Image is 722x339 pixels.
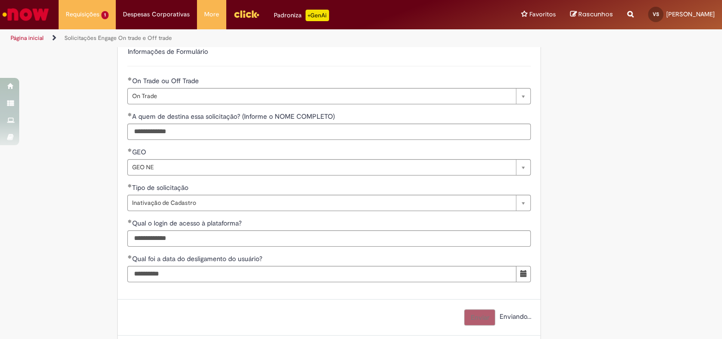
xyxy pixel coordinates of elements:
[132,195,511,211] span: Inativação de Cadastro
[570,10,613,19] a: Rascunhos
[233,7,259,21] img: click_logo_yellow_360x200.png
[127,124,531,140] input: A quem de destina essa solicitação? (Informe o NOME COMPLETO)
[127,77,132,81] span: Obrigatório Preenchido
[204,10,219,19] span: More
[529,10,556,19] span: Favoritos
[127,148,132,152] span: Obrigatório Preenchido
[127,230,531,247] input: Qual o login de acesso à plataforma?
[578,10,613,19] span: Rascunhos
[132,183,190,192] span: Tipo de solicitação
[1,5,50,24] img: ServiceNow
[101,11,109,19] span: 1
[306,10,329,21] p: +GenAi
[64,34,172,42] a: Solicitações Engage On trade e Off trade
[123,10,190,19] span: Despesas Corporativas
[7,29,474,47] ul: Trilhas de página
[666,10,715,18] span: [PERSON_NAME]
[132,112,336,121] span: A quem de destina essa solicitação? (Informe o NOME COMPLETO)
[516,266,531,282] button: Mostrar calendário para Qual foi a data do desligamento do usuário?
[132,76,200,85] span: On Trade ou Off Trade
[132,219,243,227] span: Qual o login de acesso à plataforma?
[132,148,147,156] span: GEO
[132,254,264,263] span: Qual foi a data do desligamento do usuário?
[132,160,511,175] span: GEO NE
[11,34,44,42] a: Página inicial
[127,113,132,116] span: Obrigatório Preenchido
[127,219,132,223] span: Obrigatório Preenchido
[127,47,208,56] label: Informações de Formulário
[127,255,132,259] span: Obrigatório Preenchido
[497,312,531,321] span: Enviando...
[127,184,132,188] span: Obrigatório Preenchido
[274,10,329,21] div: Padroniza
[653,11,659,17] span: VS
[127,266,516,282] input: Qual foi a data do desligamento do usuário? 30 September 2025 Tuesday
[66,10,99,19] span: Requisições
[132,88,511,104] span: On Trade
